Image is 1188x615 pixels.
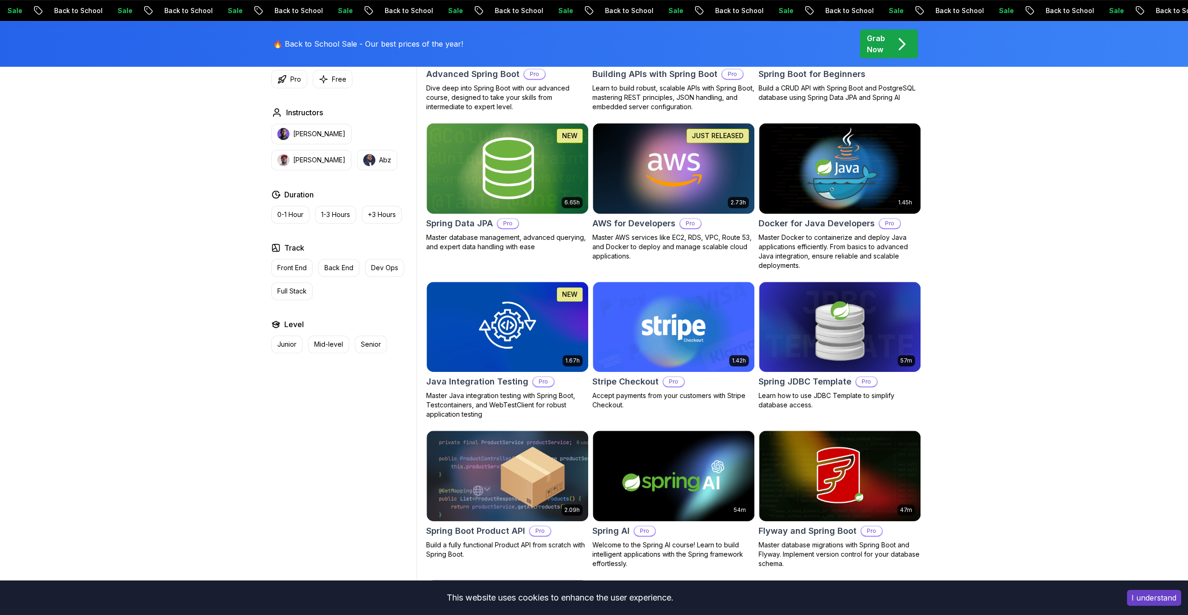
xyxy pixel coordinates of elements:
p: Back to School [376,6,440,15]
p: Pro [861,526,882,536]
p: Sale [550,6,580,15]
h2: Docker for Java Developers [759,217,875,230]
p: +3 Hours [368,210,396,219]
p: 2.09h [564,506,580,514]
p: 🔥 Back to School Sale - Our best prices of the year! [273,38,463,49]
h2: Advanced Spring Boot [426,68,520,81]
p: Pro [533,377,554,386]
img: Flyway and Spring Boot card [759,431,921,521]
a: Spring Data JPA card6.65hNEWSpring Data JPAProMaster database management, advanced querying, and ... [426,123,589,252]
h2: Track [284,242,304,253]
p: 1-3 Hours [321,210,350,219]
a: AWS for Developers card2.73hJUST RELEASEDAWS for DevelopersProMaster AWS services like EC2, RDS, ... [592,123,755,261]
p: Back to School [486,6,550,15]
p: Master Docker to containerize and deploy Java applications efficiently. From basics to advanced J... [759,233,921,270]
p: Build a CRUD API with Spring Boot and PostgreSQL database using Spring Data JPA and Spring AI [759,84,921,102]
p: NEW [562,290,577,299]
p: Sale [770,6,800,15]
button: 0-1 Hour [271,206,309,224]
a: Spring AI card54mSpring AIProWelcome to the Spring AI course! Learn to build intelligent applicat... [592,430,755,568]
p: 54m [734,506,746,514]
img: Spring JDBC Template card [759,282,921,372]
p: Learn how to use JDBC Template to simplify database access. [759,391,921,410]
p: Welcome to the Spring AI course! Learn to build intelligent applications with the Spring framewor... [592,540,755,568]
p: Back to School [927,6,991,15]
h2: Building APIs with Spring Boot [592,68,717,81]
img: Spring Data JPA card [427,123,588,214]
button: Front End [271,259,313,277]
p: Learn to build robust, scalable APIs with Spring Boot, mastering REST principles, JSON handling, ... [592,84,755,112]
p: Pro [856,377,877,386]
p: Accept payments from your customers with Stripe Checkout. [592,391,755,410]
button: Mid-level [308,335,349,353]
p: Master database migrations with Spring Boot and Flyway. Implement version control for your databa... [759,540,921,568]
img: Docker for Java Developers card [759,123,921,214]
button: Full Stack [271,282,313,300]
p: 6.65h [564,199,580,206]
h2: Stripe Checkout [592,375,659,388]
p: Master AWS services like EC2, RDS, VPC, Route 53, and Docker to deploy and manage scalable cloud ... [592,233,755,261]
p: Pro [290,75,301,84]
h2: Spring JDBC Template [759,375,851,388]
p: Back to School [817,6,880,15]
p: Back to School [1037,6,1101,15]
p: [PERSON_NAME] [293,155,345,165]
p: Build a fully functional Product API from scratch with Spring Boot. [426,540,589,559]
p: Pro [530,526,550,536]
p: Dev Ops [371,263,398,273]
h2: Spring Boot Product API [426,524,525,538]
p: Sale [1101,6,1131,15]
p: Front End [277,263,307,273]
a: Spring Boot Product API card2.09hSpring Boot Product APIProBuild a fully functional Product API f... [426,430,589,559]
p: Pro [722,70,743,79]
p: 2.73h [731,199,746,206]
h2: Spring AI [592,524,630,538]
p: Sale [330,6,359,15]
p: Pro [524,70,545,79]
p: 57m [900,357,912,364]
p: Mid-level [314,340,343,349]
p: Pro [879,219,900,228]
button: Back End [318,259,359,277]
p: Pro [634,526,655,536]
button: Free [313,70,352,88]
p: Back to School [46,6,109,15]
p: 0-1 Hour [277,210,303,219]
h2: Flyway and Spring Boot [759,524,857,538]
p: Back to School [707,6,770,15]
h2: Spring Data JPA [426,217,493,230]
h2: Java Integration Testing [426,375,528,388]
img: instructor img [363,154,375,166]
button: 1-3 Hours [315,206,356,224]
p: Sale [219,6,249,15]
p: Master database management, advanced querying, and expert data handling with ease [426,233,589,252]
p: Master Java integration testing with Spring Boot, Testcontainers, and WebTestClient for robust ap... [426,391,589,419]
p: Full Stack [277,287,307,296]
a: Spring JDBC Template card57mSpring JDBC TemplateProLearn how to use JDBC Template to simplify dat... [759,281,921,410]
button: Dev Ops [365,259,404,277]
p: [PERSON_NAME] [293,129,345,139]
p: Grab Now [867,33,885,55]
img: Spring Boot Product API card [427,431,588,521]
button: Accept cookies [1127,590,1181,606]
p: Dive deep into Spring Boot with our advanced course, designed to take your skills from intermedia... [426,84,589,112]
button: instructor img[PERSON_NAME] [271,150,351,170]
button: +3 Hours [362,206,402,224]
h2: Level [284,319,304,330]
p: Back End [324,263,353,273]
img: Spring AI card [593,431,754,521]
a: Java Integration Testing card1.67hNEWJava Integration TestingProMaster Java integration testing w... [426,281,589,419]
p: 1.67h [565,357,580,364]
img: Stripe Checkout card [593,282,754,372]
button: instructor imgAbz [357,150,397,170]
p: Back to School [266,6,330,15]
h2: Duration [284,189,314,200]
p: Back to School [156,6,219,15]
p: Pro [498,219,518,228]
button: Senior [355,335,387,353]
p: Sale [880,6,910,15]
img: instructor img [277,154,289,166]
img: AWS for Developers card [593,123,754,214]
img: Java Integration Testing card [427,282,588,372]
p: Pro [663,377,684,386]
